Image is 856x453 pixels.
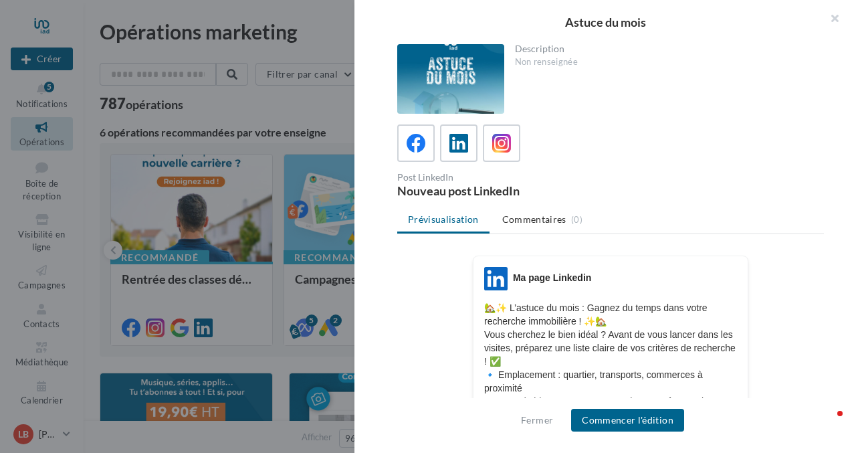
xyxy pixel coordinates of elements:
[397,185,605,197] div: Nouveau post LinkedIn
[515,56,814,68] div: Non renseignée
[571,214,582,225] span: (0)
[502,213,566,226] span: Commentaires
[515,44,814,54] div: Description
[376,16,835,28] div: Astuce du mois
[811,407,843,440] iframe: Intercom live chat
[513,271,591,284] div: Ma page Linkedin
[516,412,558,428] button: Fermer
[397,173,605,182] div: Post LinkedIn
[571,409,684,432] button: Commencer l'édition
